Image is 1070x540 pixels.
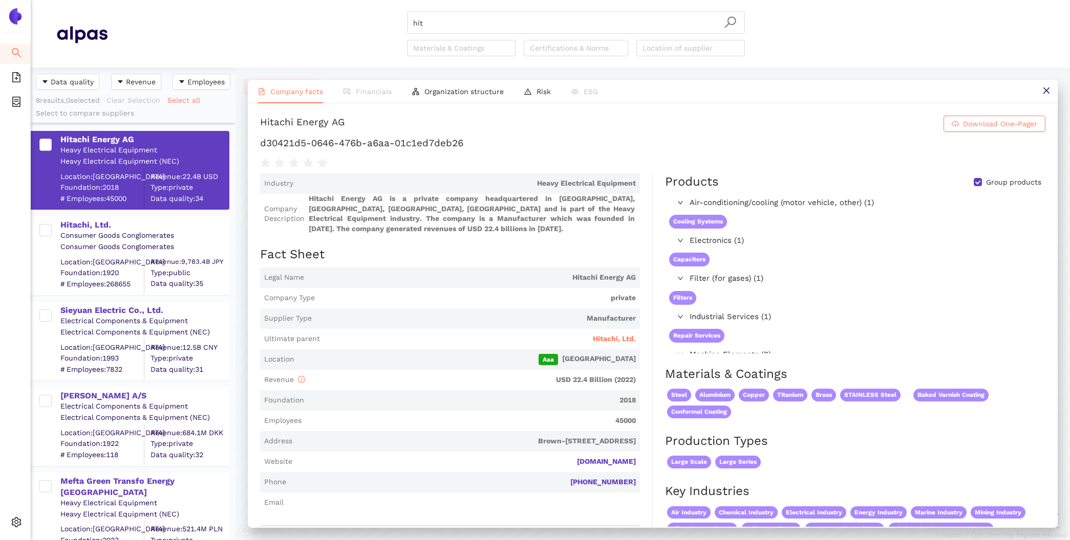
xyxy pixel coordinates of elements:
[911,506,967,519] span: Marine Industry
[264,457,292,467] span: Website
[667,389,691,401] span: Steel
[60,268,144,278] span: Foundation: 1920
[264,313,312,324] span: Supplier Type
[260,116,345,132] div: Hitachi Energy AG
[51,76,94,87] span: Data quality
[539,354,558,365] span: Aaa
[126,76,156,87] span: Revenue
[60,390,228,401] div: [PERSON_NAME] A/S
[840,389,901,401] span: STAINLESS Steel
[60,145,228,155] div: Heavy Electrical Equipment
[665,347,1044,363] div: Machine Elements (2)
[944,116,1045,132] button: cloud-downloadDownload One-Pager
[306,416,636,426] span: 45000
[665,271,1044,287] div: Filter (for gases) (1)
[316,313,636,324] span: Manufacturer
[665,433,1045,450] h2: Production Types
[151,353,228,364] span: Type: private
[309,194,636,234] span: Hitachi Energy AG is a private company headquartered in [GEOGRAPHIC_DATA], [GEOGRAPHIC_DATA], [GE...
[298,376,305,383] span: info-circle
[319,293,636,303] span: private
[151,183,228,193] span: Type: private
[264,334,320,344] span: Ultimate parent
[665,483,1045,500] h2: Key Industries
[167,95,200,106] span: Select all
[264,354,294,365] span: Location
[111,74,161,90] button: caret-downRevenue
[60,439,144,449] span: Foundation: 1922
[7,8,24,25] img: Logo
[297,178,636,189] span: Heavy Electrical Equipment
[667,406,731,418] span: Conformal Coating
[60,327,228,337] div: Electrical Components & Equipment (NEC)
[303,158,313,168] span: star
[60,342,144,352] div: Location: [GEOGRAPHIC_DATA]
[264,416,302,426] span: Employees
[677,351,683,357] span: right
[963,118,1037,129] span: Download One-Pager
[298,354,636,365] span: [GEOGRAPHIC_DATA]
[60,193,144,204] span: # Employees: 45000
[270,87,323,96] span: Company facts
[173,74,230,90] button: caret-downEmployees
[60,401,228,412] div: Electrical Components & Equipment
[850,506,907,519] span: Energy Industry
[677,199,683,206] span: right
[971,506,1025,519] span: Mining Industry
[695,389,735,401] span: Aluminium
[11,69,22,89] span: file-add
[60,498,228,508] div: Heavy Electrical Equipment
[356,87,392,96] span: Financials
[296,436,636,446] span: Brown-[STREET_ADDRESS]
[264,395,304,406] span: Foundation
[178,78,185,86] span: caret-down
[264,204,305,224] span: Company Description
[412,88,419,95] span: apartment
[260,158,270,168] span: star
[187,76,225,87] span: Employees
[11,93,22,114] span: container
[690,311,1040,323] span: Industrial Services (1)
[60,242,228,252] div: Consumer Goods Conglomerates
[669,253,710,266] span: Capacitors
[264,178,293,189] span: Industry
[264,498,284,508] span: Email
[690,197,1040,209] span: Air-conditioning/cooling (motor vehicle, other) (1)
[289,158,299,168] span: star
[56,21,108,47] img: Homepage
[665,195,1044,211] div: Air-conditioning/cooling (motor vehicle, other) (1)
[669,291,696,305] span: Filters
[106,92,167,108] button: Clear Selection
[60,476,228,499] div: Mefta Green Transfo Energy [GEOGRAPHIC_DATA]
[151,439,228,449] span: Type: private
[36,108,230,119] div: Select to compare suppliers
[264,436,292,446] span: Address
[60,413,228,423] div: Electrical Components & Equipment (NEC)
[60,231,228,241] div: Consumer Goods Conglomerates
[260,246,640,263] h2: Fact Sheet
[690,235,1040,247] span: Electronics (1)
[1042,86,1051,95] span: close
[151,342,228,352] div: Revenue: 12.5B CNY
[982,177,1045,188] span: Group products
[151,449,228,460] span: Data quality: 32
[1035,80,1058,103] button: close
[667,506,711,519] span: Air Industry
[665,309,1044,325] div: Industrial Services (1)
[60,257,144,267] div: Location: [GEOGRAPHIC_DATA]
[151,257,228,266] div: Revenue: 9,783.4B JPY
[41,78,49,86] span: caret-down
[151,524,228,534] div: Revenue: 521.4M PLN
[36,74,99,90] button: caret-downData quality
[913,389,989,401] span: Baked Varnish Coating
[715,506,778,519] span: Chemical Industry
[677,275,683,281] span: right
[264,375,305,384] span: Revenue
[60,171,144,182] div: Location: [GEOGRAPHIC_DATA]
[424,87,504,96] span: Organization structure
[60,279,144,289] span: # Employees: 268655
[60,305,228,316] div: Sieyuan Electric Co., Ltd.
[952,120,959,128] span: cloud-download
[667,456,711,468] span: Large Scale
[667,523,737,535] span: Oil and Gas Industry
